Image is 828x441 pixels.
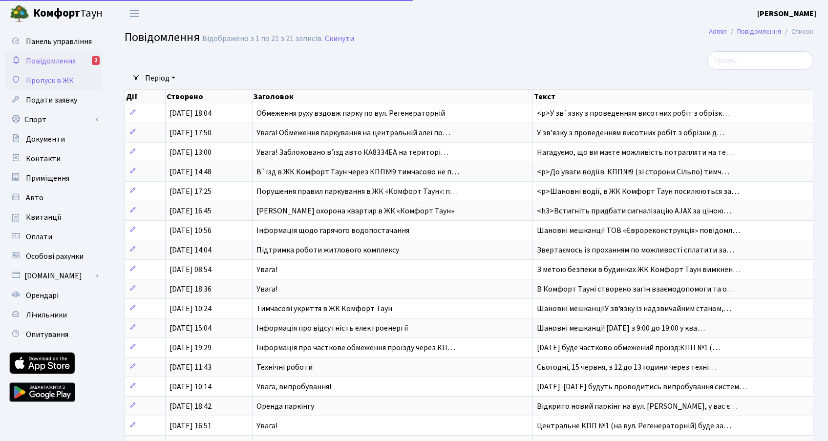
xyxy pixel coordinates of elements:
a: Орендарі [5,286,103,305]
img: logo.png [10,4,29,23]
span: [DATE] 19:29 [170,342,212,353]
nav: breadcrumb [694,21,828,42]
div: Відображено з 1 по 21 з 21 записів. [202,34,323,43]
span: Порушення правил паркування в ЖК «Комфорт Таун»: п… [256,186,458,197]
span: Приміщення [26,173,69,184]
span: <p>У зв`язку з проведенням висотних робіт з обрізк… [537,108,730,119]
button: Переключити навігацію [122,5,147,21]
span: Увага, випробування! [256,381,331,392]
span: Контакти [26,153,61,164]
span: Шановні мешканці! [DATE] з 9:00 до 19:00 у ква… [537,323,705,334]
span: [DATE] 16:51 [170,420,212,431]
th: Заголовок [253,90,533,104]
a: Особові рахунки [5,247,103,266]
span: Шановні мешканці!У зв'язку із надзвичайним станом,… [537,303,731,314]
a: Панель управління [5,32,103,51]
span: Шановні мешканці! ТОВ «Єврореконструкція» повідомл… [537,225,740,236]
span: <h3>Встигніть придбати сигналізацію AJAX за ціною… [537,206,731,216]
a: Пропуск в ЖК [5,71,103,90]
span: [DATE] 11:43 [170,362,212,373]
span: [DATE] 10:24 [170,303,212,314]
span: Відкрито новий паркінг на вул. [PERSON_NAME], у вас є… [537,401,738,412]
span: Увага! [256,264,277,275]
span: [PERSON_NAME] охорона квартир в ЖК «Комфорт Таун» [256,206,454,216]
span: [DATE]-[DATE] будуть проводитись випробування систем… [537,381,747,392]
li: Список [781,26,813,37]
span: Пропуск в ЖК [26,75,74,86]
span: Підтримка роботи житлового комплексу [256,245,399,255]
b: Комфорт [33,5,80,21]
b: [PERSON_NAME] [757,8,816,19]
span: [DATE] буде частково обмежений проїзд:КПП №1 (… [537,342,720,353]
span: Звертаємось із проханням по можливості сплатити за… [537,245,734,255]
span: У звʼязку з проведенням висотних робіт з обрізки д… [537,127,724,138]
span: Повідомлення [26,56,76,66]
span: [DATE] 14:48 [170,167,212,177]
span: [DATE] 17:25 [170,186,212,197]
a: Оплати [5,227,103,247]
th: Текст [533,90,813,104]
span: [DATE] 18:42 [170,401,212,412]
span: [DATE] 18:04 [170,108,212,119]
a: Лічильники [5,305,103,325]
span: Інформація про відсутність електроенергії [256,323,408,334]
span: Інформація про часткове обмеження проїзду через КП… [256,342,455,353]
span: Сьогодні, 15 червня, з 12 до 13 години через техні… [537,362,717,373]
span: [DATE] 10:14 [170,381,212,392]
a: Контакти [5,149,103,168]
span: Центральне КПП №1 (на вул. Регенераторній) буде за… [537,420,731,431]
span: [DATE] 13:00 [170,147,212,158]
span: [DATE] 10:56 [170,225,212,236]
a: Подати заявку [5,90,103,110]
a: Повідомлення [737,26,781,37]
a: Квитанції [5,208,103,227]
a: [PERSON_NAME] [757,8,816,20]
a: Документи [5,129,103,149]
span: Особові рахунки [26,251,84,262]
th: Створено [166,90,253,104]
span: Нагадуємо, що ви маєте можливість потрапляти на те… [537,147,734,158]
span: Увага! [256,284,277,294]
span: Технічні роботи [256,362,313,373]
a: Скинути [325,34,354,43]
span: Квитанції [26,212,62,223]
span: Опитування [26,329,68,340]
a: Admin [709,26,727,37]
span: Оплати [26,231,52,242]
span: Оренда паркінгу [256,401,314,412]
span: Тимчасові укриття в ЖК Комфорт Таун [256,303,392,314]
span: Інформація щодо гарячого водопостачання [256,225,409,236]
span: <p>До уваги водіїв. КПП№9 (зі сторони Сільпо) тимч… [537,167,729,177]
span: Орендарі [26,290,59,301]
a: Авто [5,188,103,208]
span: Увага! [256,420,277,431]
span: Подати заявку [26,95,77,105]
a: [DOMAIN_NAME] [5,266,103,286]
span: З метою безпеки в будинках ЖК Комфорт Таун вимкнен… [537,264,741,275]
span: Документи [26,134,65,145]
span: [DATE] 17:50 [170,127,212,138]
span: Обмеження руху вздовж парку по вул. Регенераторній [256,108,445,119]
a: Спорт [5,110,103,129]
span: Панель управління [26,36,92,47]
a: Період [141,70,179,86]
span: [DATE] 18:36 [170,284,212,294]
span: [DATE] 14:04 [170,245,212,255]
th: Дії [125,90,166,104]
span: Лічильники [26,310,67,320]
span: <p>Шановні водії, в ЖК Комфорт Таун посилюються за… [537,186,739,197]
span: Авто [26,192,43,203]
div: 2 [92,56,100,65]
span: [DATE] 16:45 [170,206,212,216]
span: Увага! Заблоковано вʼїзд авто КА8334ЕА на територі… [256,147,448,158]
span: [DATE] 15:04 [170,323,212,334]
span: В Комфорт Тауні створено загін взаємодопомоги та о… [537,284,735,294]
a: Приміщення [5,168,103,188]
a: Повідомлення2 [5,51,103,71]
span: Увага! Обмеження паркування на центральній алеї по… [256,127,450,138]
span: Повідомлення [125,29,200,46]
a: Опитування [5,325,103,344]
span: Таун [33,5,103,22]
input: Пошук... [707,51,813,70]
span: В`їзд в ЖК Комфорт Таун через КПП№9 тимчасово не п… [256,167,459,177]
